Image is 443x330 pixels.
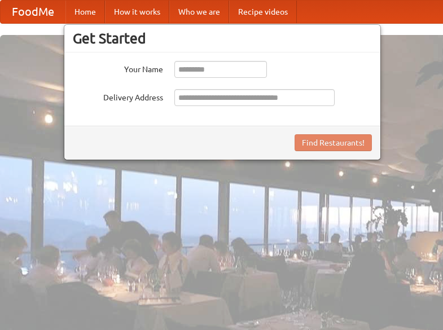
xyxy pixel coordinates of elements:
[73,30,372,47] h3: Get Started
[229,1,297,23] a: Recipe videos
[105,1,169,23] a: How it works
[73,89,163,103] label: Delivery Address
[65,1,105,23] a: Home
[295,134,372,151] button: Find Restaurants!
[73,61,163,75] label: Your Name
[169,1,229,23] a: Who we are
[1,1,65,23] a: FoodMe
